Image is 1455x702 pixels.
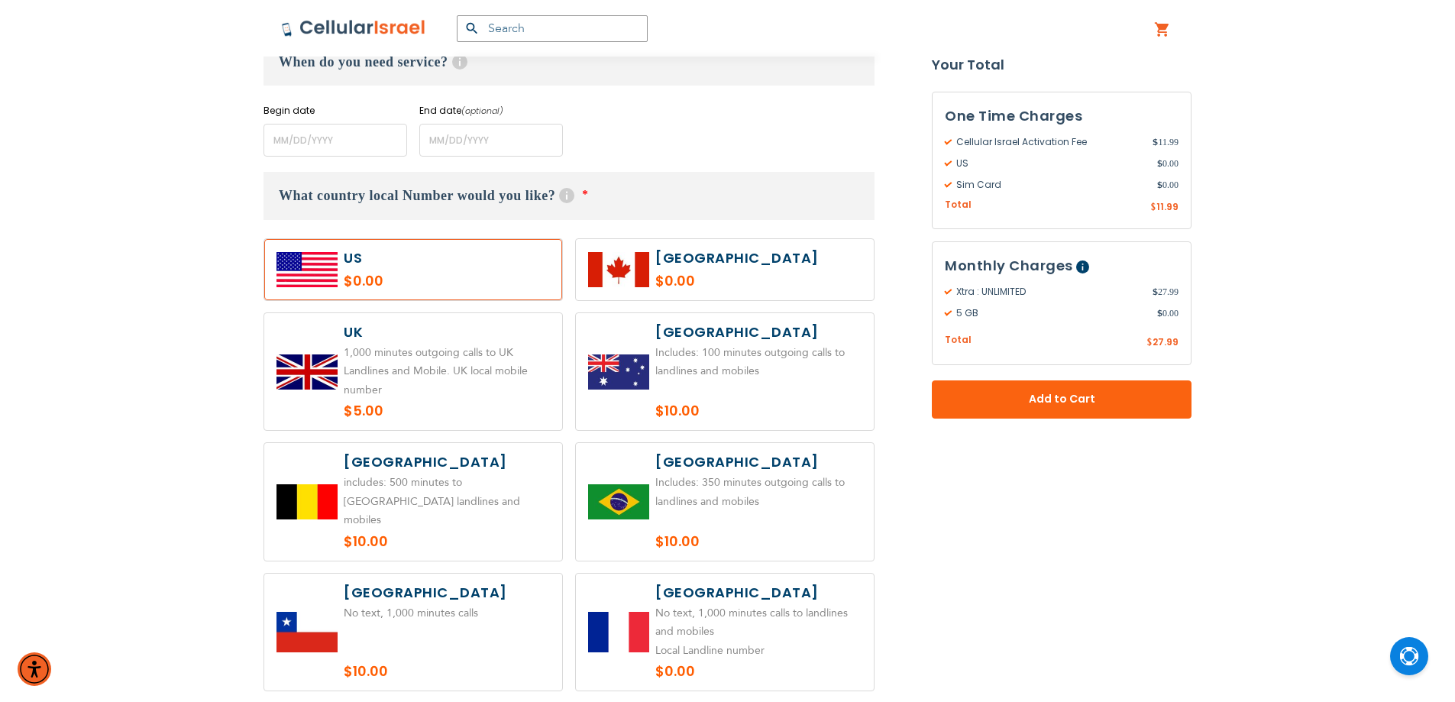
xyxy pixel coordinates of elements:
span: Add to Cart [982,392,1141,408]
span: US [945,157,1157,170]
input: MM/DD/YYYY [419,124,563,157]
span: 11.99 [1153,135,1179,149]
span: 27.99 [1153,286,1179,299]
span: Total [945,334,972,348]
span: Xtra : UNLIMITED [945,286,1153,299]
label: End date [419,104,563,118]
span: $ [1157,307,1162,321]
h3: When do you need service? [264,38,875,86]
span: $ [1146,337,1153,351]
span: $ [1153,135,1158,149]
span: Monthly Charges [945,257,1073,276]
span: 11.99 [1156,200,1179,213]
span: $ [1157,157,1162,170]
span: Sim Card [945,178,1157,192]
span: Help [452,54,467,70]
div: Accessibility Menu [18,652,51,686]
span: Help [559,188,574,203]
input: Search [457,15,648,42]
span: 5 GB [945,307,1157,321]
span: Total [945,198,972,212]
span: 0.00 [1157,157,1179,170]
span: 27.99 [1153,336,1179,349]
span: $ [1150,201,1156,215]
span: Cellular Israel Activation Fee [945,135,1153,149]
span: $ [1157,178,1162,192]
span: 0.00 [1157,178,1179,192]
span: 0.00 [1157,307,1179,321]
span: What country local Number would you like? [279,188,555,203]
i: (optional) [461,105,503,117]
img: Cellular Israel Logo [281,19,426,37]
label: Begin date [264,104,407,118]
button: Add to Cart [932,380,1191,419]
strong: Your Total [932,53,1191,76]
span: Help [1076,261,1089,274]
input: MM/DD/YYYY [264,124,407,157]
h3: One Time Charges [945,105,1179,128]
span: $ [1153,286,1158,299]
